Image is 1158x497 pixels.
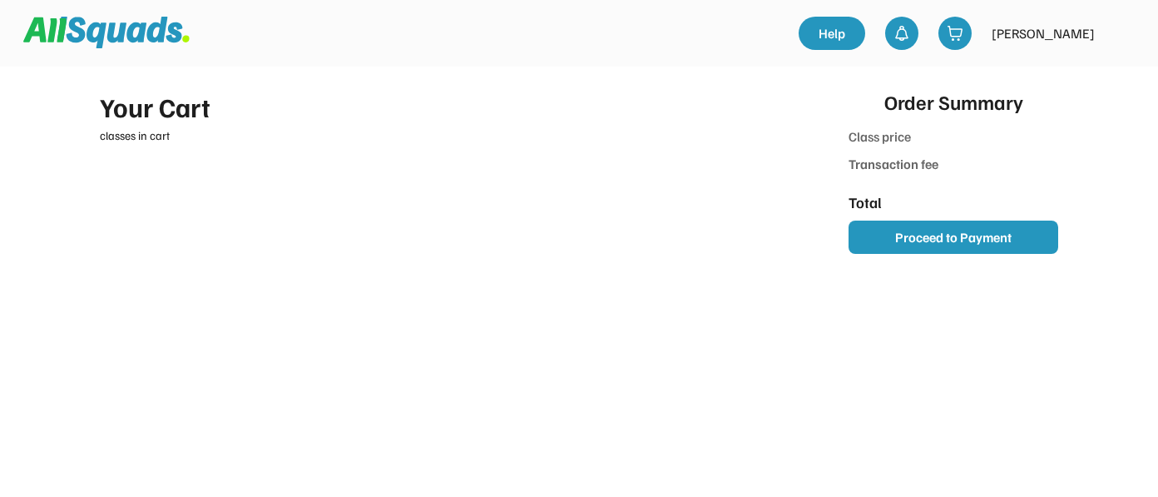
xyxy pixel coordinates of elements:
[799,17,865,50] a: Help
[100,127,789,144] div: classes in cart
[849,221,1058,254] button: Proceed to Payment
[893,25,910,42] img: bell-03%20%281%29.svg
[992,23,1095,43] div: [PERSON_NAME]
[849,154,941,174] div: Transaction fee
[849,191,941,214] div: Total
[849,127,941,149] div: Class price
[1105,17,1138,50] img: yH5BAEAAAAALAAAAAABAAEAAAIBRAA7
[884,87,1023,117] div: Order Summary
[100,87,789,127] div: Your Cart
[23,17,190,48] img: Squad%20Logo.svg
[947,25,963,42] img: shopping-cart-01%20%281%29.svg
